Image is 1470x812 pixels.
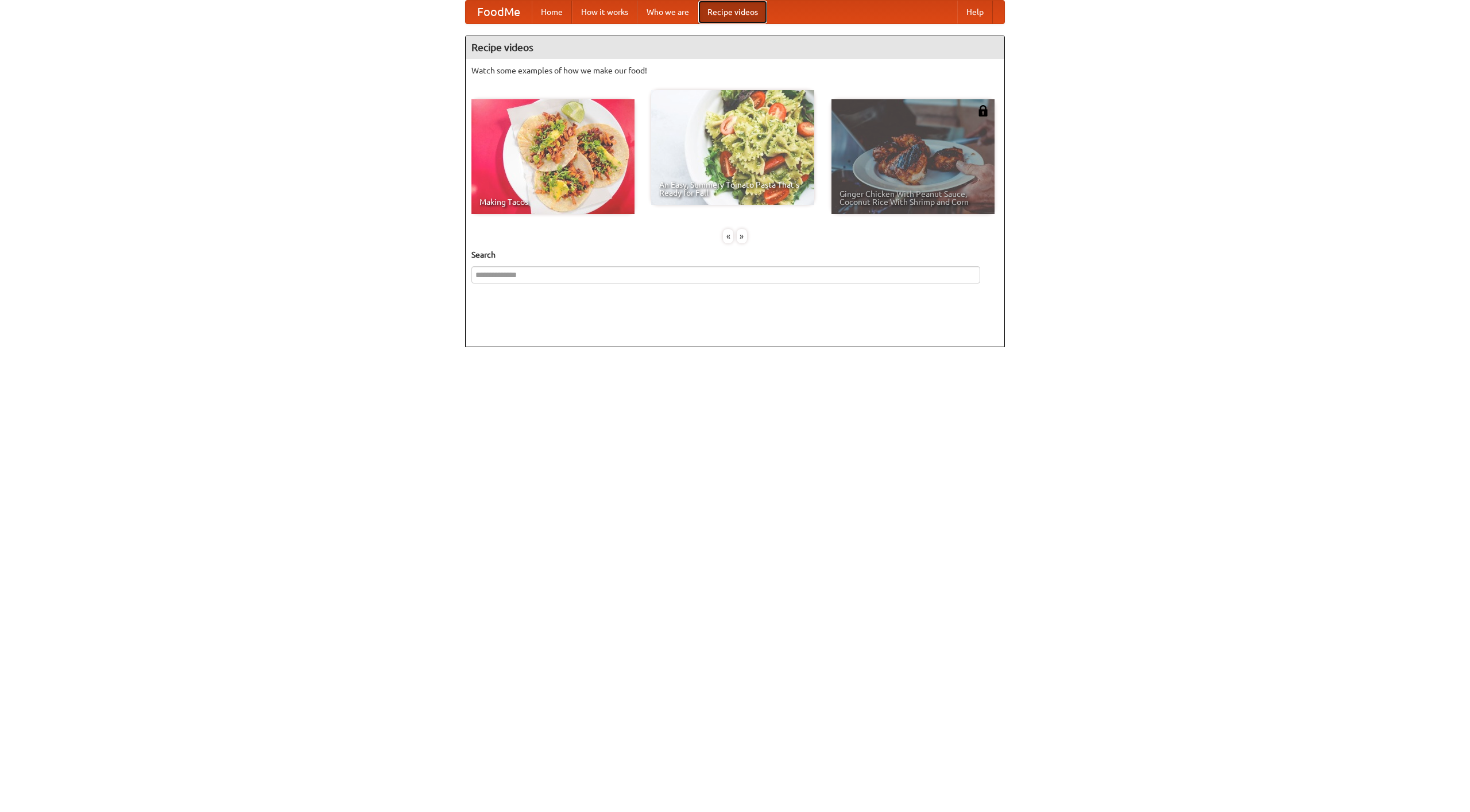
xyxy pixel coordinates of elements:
div: « [723,229,733,243]
a: Help [957,1,993,24]
h5: Search [471,249,999,261]
a: Home [532,1,572,24]
span: Making Tacos [479,198,626,206]
a: An Easy, Summery Tomato Pasta That's Ready for Fall [651,90,814,205]
a: Recipe videos [698,1,767,24]
h4: Recipe videos [466,36,1004,59]
p: Watch some examples of how we make our food! [471,65,999,76]
div: » [737,229,747,243]
a: Who we are [637,1,698,24]
a: FoodMe [466,1,532,24]
img: 483408.png [977,105,989,116]
span: An Easy, Summery Tomato Pasta That's Ready for Fall [659,181,806,197]
a: Making Tacos [471,99,635,214]
a: How it works [572,1,637,24]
